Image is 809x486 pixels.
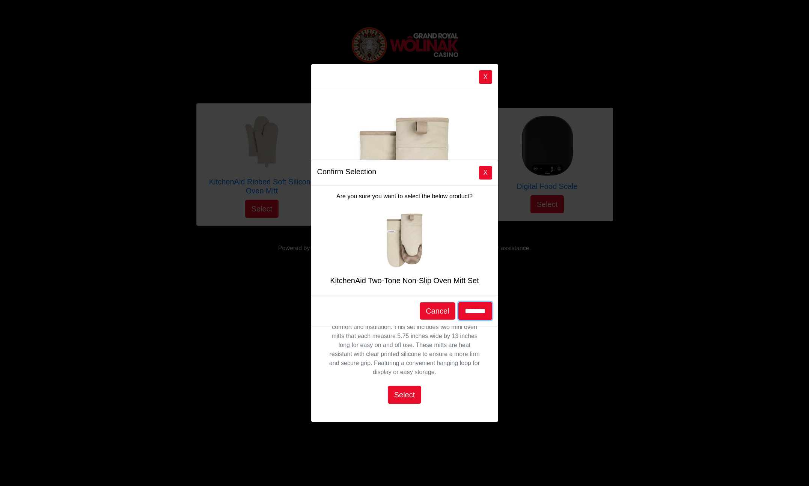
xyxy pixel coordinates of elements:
img: KitchenAid Two-Tone Non-Slip Oven Mitt Set [375,210,435,270]
div: Are you sure you want to select the below product? [311,186,498,296]
button: Close [479,166,492,180]
h5: KitchenAid Two-Tone Non-Slip Oven Mitt Set [317,276,492,285]
h5: Confirm Selection [317,166,377,177]
button: Cancel [420,302,455,320]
